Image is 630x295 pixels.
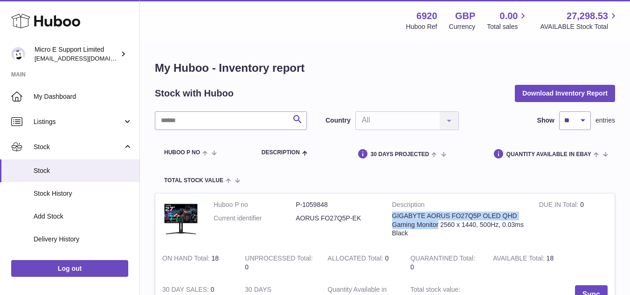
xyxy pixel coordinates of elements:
[537,116,554,125] label: Show
[155,87,234,100] h2: Stock with Huboo
[296,200,378,209] dd: P-1059848
[11,260,128,277] a: Log out
[162,254,212,264] strong: ON HAND Total
[493,254,546,264] strong: AVAILABLE Total
[245,254,312,264] strong: UNPROCESSED Total
[449,22,476,31] div: Currency
[321,247,403,279] td: 0
[500,10,518,22] span: 0.00
[506,151,591,158] span: Quantity Available in eBay
[416,10,437,22] strong: 6920
[410,263,414,271] span: 0
[595,116,615,125] span: entries
[238,247,320,279] td: 0
[164,150,200,156] span: Huboo P no
[34,189,132,198] span: Stock History
[214,214,296,223] dt: Current identifier
[34,117,123,126] span: Listings
[540,22,619,31] span: AVAILABLE Stock Total
[410,254,475,264] strong: QUARANTINED Total
[214,200,296,209] dt: Huboo P no
[515,85,615,102] button: Download Inventory Report
[262,150,300,156] span: Description
[35,45,118,63] div: Micro E Support Limited
[155,247,238,279] td: 18
[455,10,475,22] strong: GBP
[487,22,528,31] span: Total sales
[392,200,525,212] strong: Description
[392,212,525,238] div: GIGABYTE AORUS FO27Q5P OLED QHD Gaming Monitor 2560 x 1440, 500Hz, 0.03ms Black
[34,235,132,244] span: Delivery History
[34,166,132,175] span: Stock
[567,10,608,22] span: 27,298.53
[486,247,568,279] td: 18
[540,10,619,31] a: 27,298.53 AVAILABLE Stock Total
[34,258,132,267] span: ASN Uploads
[487,10,528,31] a: 0.00 Total sales
[371,151,429,158] span: 30 DAYS PROJECTED
[34,212,132,221] span: Add Stock
[34,143,123,151] span: Stock
[532,193,615,247] td: 0
[164,178,223,184] span: Total stock value
[296,214,378,223] dd: AORUS FO27Q5P-EK
[11,47,25,61] img: contact@micropcsupport.com
[155,61,615,75] h1: My Huboo - Inventory report
[162,200,200,238] img: product image
[35,55,137,62] span: [EMAIL_ADDRESS][DOMAIN_NAME]
[328,254,385,264] strong: ALLOCATED Total
[34,92,132,101] span: My Dashboard
[539,201,580,211] strong: DUE IN Total
[325,116,351,125] label: Country
[406,22,437,31] div: Huboo Ref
